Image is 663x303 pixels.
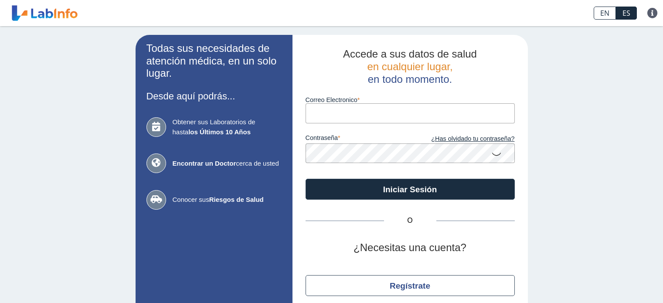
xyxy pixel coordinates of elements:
span: en cualquier lugar, [367,61,452,72]
span: Conocer sus [173,195,282,205]
b: los Últimos 10 Años [188,128,251,136]
b: Encontrar un Doctor [173,160,236,167]
label: contraseña [306,134,410,144]
a: EN [594,7,616,20]
span: en todo momento. [368,73,452,85]
span: Obtener sus Laboratorios de hasta [173,117,282,137]
h2: ¿Necesitas una cuenta? [306,242,515,254]
label: Correo Electronico [306,96,515,103]
h2: Todas sus necesidades de atención médica, en un solo lugar. [146,42,282,80]
a: ES [616,7,637,20]
b: Riesgos de Salud [209,196,264,203]
a: ¿Has olvidado tu contraseña? [410,134,515,144]
span: Accede a sus datos de salud [343,48,477,60]
button: Regístrate [306,275,515,296]
span: O [384,215,436,226]
span: cerca de usted [173,159,282,169]
button: Iniciar Sesión [306,179,515,200]
h3: Desde aquí podrás... [146,91,282,102]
